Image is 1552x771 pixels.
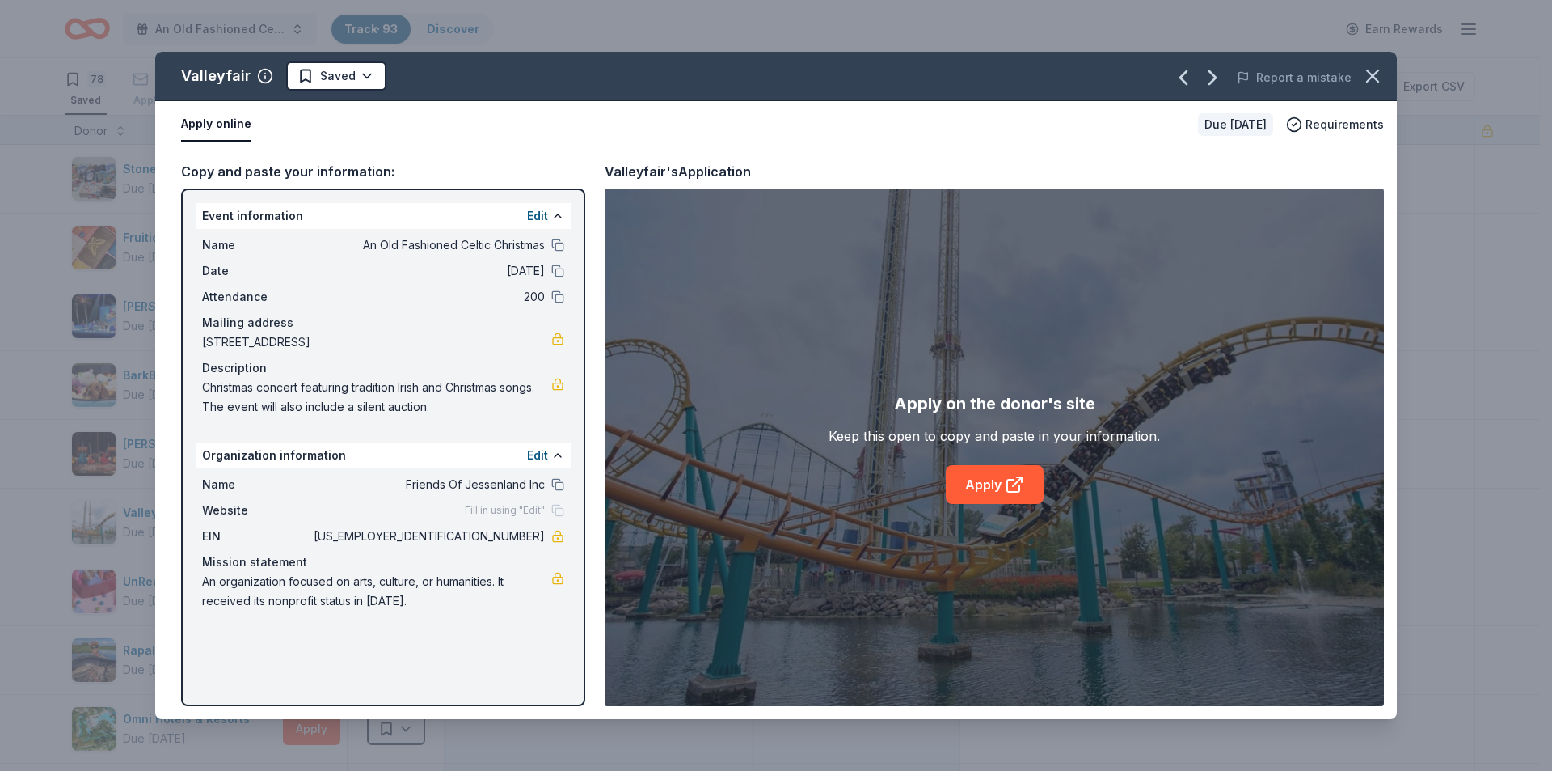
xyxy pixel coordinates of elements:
[202,572,551,611] span: An organization focused on arts, culture, or humanities. It received its nonprofit status in [DATE].
[1286,115,1384,134] button: Requirements
[202,358,564,378] div: Description
[946,465,1044,504] a: Apply
[202,287,310,307] span: Attendance
[310,261,545,281] span: [DATE]
[202,378,551,417] span: Christmas concert featuring tradition Irish and Christmas songs. The event will also include a si...
[286,61,386,91] button: Saved
[310,527,545,546] span: [US_EMPLOYER_IDENTIFICATION_NUMBER]
[465,504,545,517] span: Fill in using "Edit"
[310,475,545,494] span: Friends Of Jessenland Inc
[320,66,356,86] span: Saved
[196,203,571,229] div: Event information
[527,446,548,465] button: Edit
[202,501,310,520] span: Website
[202,553,564,572] div: Mission statement
[181,63,251,89] div: Valleyfair
[202,475,310,494] span: Name
[202,261,310,281] span: Date
[196,443,571,468] div: Organization information
[202,313,564,333] div: Mailing address
[202,527,310,546] span: EIN
[202,333,551,352] span: [STREET_ADDRESS]
[310,287,545,307] span: 200
[310,235,545,255] span: An Old Fashioned Celtic Christmas
[1237,68,1352,87] button: Report a mistake
[1198,113,1273,136] div: Due [DATE]
[829,426,1160,446] div: Keep this open to copy and paste in your information.
[202,235,310,255] span: Name
[1305,115,1384,134] span: Requirements
[181,161,585,182] div: Copy and paste your information:
[894,391,1095,417] div: Apply on the donor's site
[181,108,251,142] button: Apply online
[527,206,548,226] button: Edit
[605,161,751,182] div: Valleyfair's Application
